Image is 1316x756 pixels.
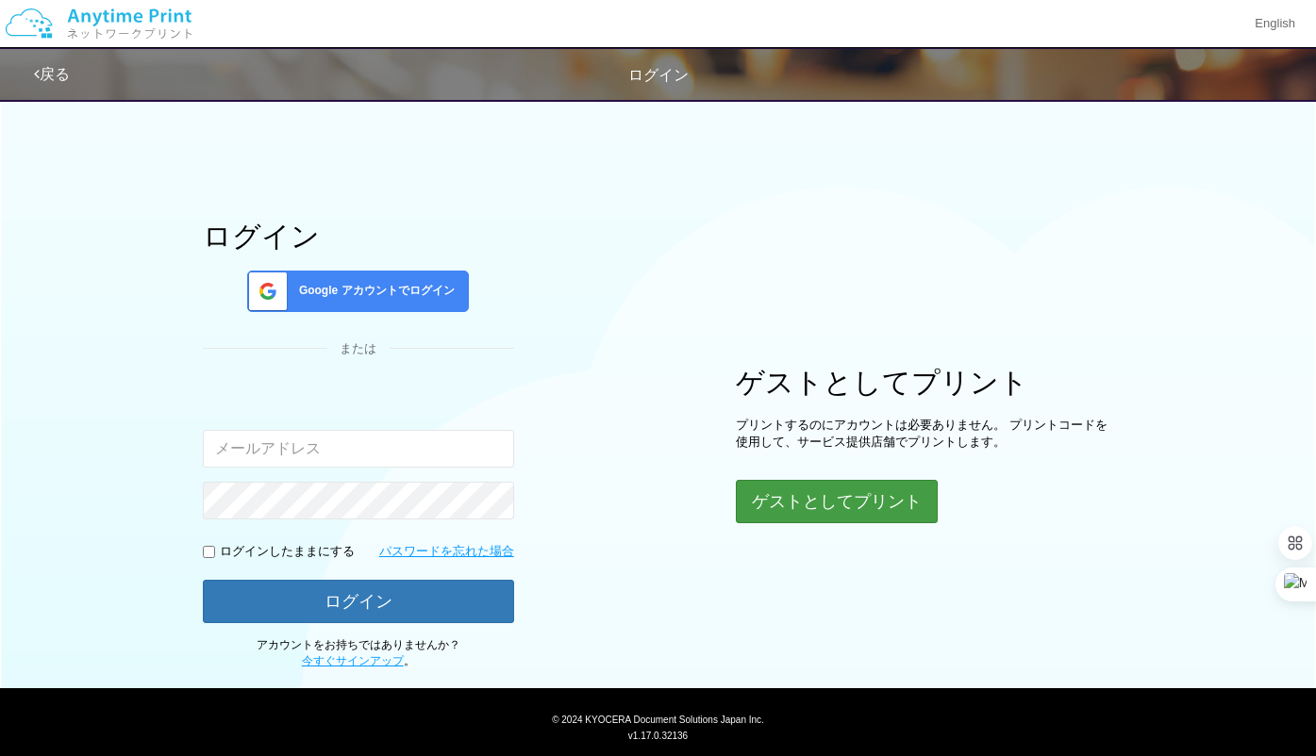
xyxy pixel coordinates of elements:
[552,713,764,725] span: © 2024 KYOCERA Document Solutions Japan Inc.
[302,654,404,667] a: 今すぐサインアップ
[292,283,455,299] span: Google アカウントでログイン
[203,637,514,669] p: アカウントをお持ちではありませんか？
[34,66,70,82] a: 戻る
[736,417,1113,452] p: プリントするのにアカウントは必要ありません。 プリントコードを使用して、サービス提供店舗でプリントします。
[203,430,514,468] input: メールアドレス
[628,730,688,741] span: v1.17.0.32136
[203,580,514,623] button: ログイン
[203,340,514,358] div: または
[220,543,355,561] p: ログインしたままにする
[302,654,415,667] span: 。
[628,67,689,83] span: ログイン
[736,480,938,523] button: ゲストとしてプリント
[736,367,1113,398] h1: ゲストとしてプリント
[379,543,514,561] a: パスワードを忘れた場合
[203,221,514,252] h1: ログイン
